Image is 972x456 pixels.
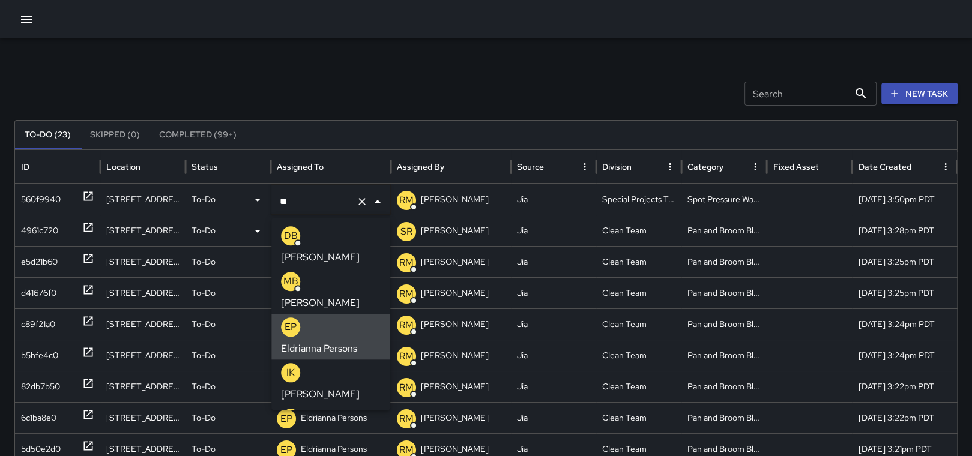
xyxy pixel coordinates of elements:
div: 10/3/2025, 3:24pm PDT [852,340,957,371]
div: Pan and Broom Block Faces [681,215,767,246]
p: RM [399,256,414,270]
p: MB [283,274,298,289]
button: Clear [354,193,370,210]
p: To-Do [192,340,216,371]
button: New Task [881,83,958,105]
div: Clean Team [596,246,681,277]
p: To-Do [192,309,216,340]
div: Pan and Broom Block Faces [681,340,767,371]
div: Jia [511,215,596,246]
button: Category column menu [747,158,764,175]
p: [PERSON_NAME] [301,215,369,246]
p: Eldrianna Persons [301,403,367,433]
div: b5bfe4c0 [21,340,58,371]
div: 580 Pacific Avenue [100,402,186,433]
p: EP [280,412,292,426]
p: RM [399,193,414,208]
div: Clean Team [596,402,681,433]
div: Pan and Broom Block Faces [681,308,767,340]
div: Pan and Broom Block Faces [681,371,767,402]
div: Spot Pressure Washing [681,184,767,215]
div: 25 1st Street [100,246,186,277]
p: To-Do [192,184,216,215]
div: 10/3/2025, 3:25pm PDT [852,246,957,277]
div: Jia [511,184,596,215]
div: 155 Montgomery Street [100,184,186,215]
div: Division [602,161,632,172]
div: 45 Fremont Street [100,277,186,308]
p: EP [285,320,297,334]
p: To-Do [192,278,216,308]
div: Clean Team [596,277,681,308]
div: 99 Howard Street [100,371,186,402]
div: e5d21b60 [21,247,58,277]
div: Jia [511,402,596,433]
div: Special Projects Team [596,184,681,215]
div: Date Created [858,161,911,172]
p: [PERSON_NAME] [281,296,360,310]
button: Date Created column menu [937,158,954,175]
div: Clean Team [596,215,681,246]
div: Jia [511,371,596,402]
div: Clean Team [596,340,681,371]
p: [PERSON_NAME] [421,371,489,402]
p: Eldrianna Persons [281,341,357,356]
p: To-Do [192,403,216,433]
p: [PERSON_NAME] [281,250,360,265]
div: Jia [511,308,596,340]
p: RM [399,349,414,364]
div: Clean Team [596,308,681,340]
div: Fixed Asset [773,161,818,172]
div: c89f21a0 [21,309,55,340]
button: Division column menu [662,158,678,175]
p: To-Do [192,247,216,277]
p: IK [286,365,295,380]
p: RM [399,318,414,332]
p: [PERSON_NAME] [421,340,489,371]
p: RM [399,380,414,395]
div: Pan and Broom Block Faces [681,246,767,277]
div: Assigned To [277,161,324,172]
div: 560f9940 [21,184,61,215]
div: Jia [511,277,596,308]
div: 10/3/2025, 3:25pm PDT [852,277,957,308]
p: RM [399,412,414,426]
p: DB [284,229,298,243]
div: ID [21,161,29,172]
div: 10/3/2025, 3:22pm PDT [852,371,957,402]
div: 45 Beale Street [100,308,186,340]
p: [PERSON_NAME] [421,309,489,340]
div: Jia [511,246,596,277]
div: 540 California Street [100,215,186,246]
div: 82db7b50 [21,371,60,402]
div: 4961c720 [21,215,58,246]
p: [PERSON_NAME] [421,278,489,308]
div: Source [517,161,544,172]
p: SR [400,224,412,239]
div: 10/3/2025, 3:28pm PDT [852,215,957,246]
div: Pan and Broom Block Faces [681,277,767,308]
div: Category [687,161,723,172]
p: To-Do [192,371,216,402]
div: Status [192,161,218,172]
div: 10/3/2025, 3:22pm PDT [852,402,957,433]
div: Location [106,161,140,172]
p: [PERSON_NAME] [281,387,360,401]
div: Jia [511,340,596,371]
button: Skipped (0) [80,121,149,149]
button: Completed (99+) [149,121,246,149]
button: To-Do (23) [15,121,80,149]
div: 6c1ba8e0 [21,403,56,433]
p: To-Do [192,215,216,246]
p: [PERSON_NAME] [421,184,489,215]
div: Assigned By [397,161,444,172]
div: 10/3/2025, 3:24pm PDT [852,308,957,340]
div: 121 Spear Street [100,340,186,371]
p: [PERSON_NAME] [421,247,489,277]
button: Close [369,193,386,210]
div: Pan and Broom Block Faces [681,402,767,433]
div: d41676f0 [21,278,56,308]
p: RM [399,287,414,301]
p: [PERSON_NAME] [421,215,489,246]
button: Source column menu [576,158,593,175]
